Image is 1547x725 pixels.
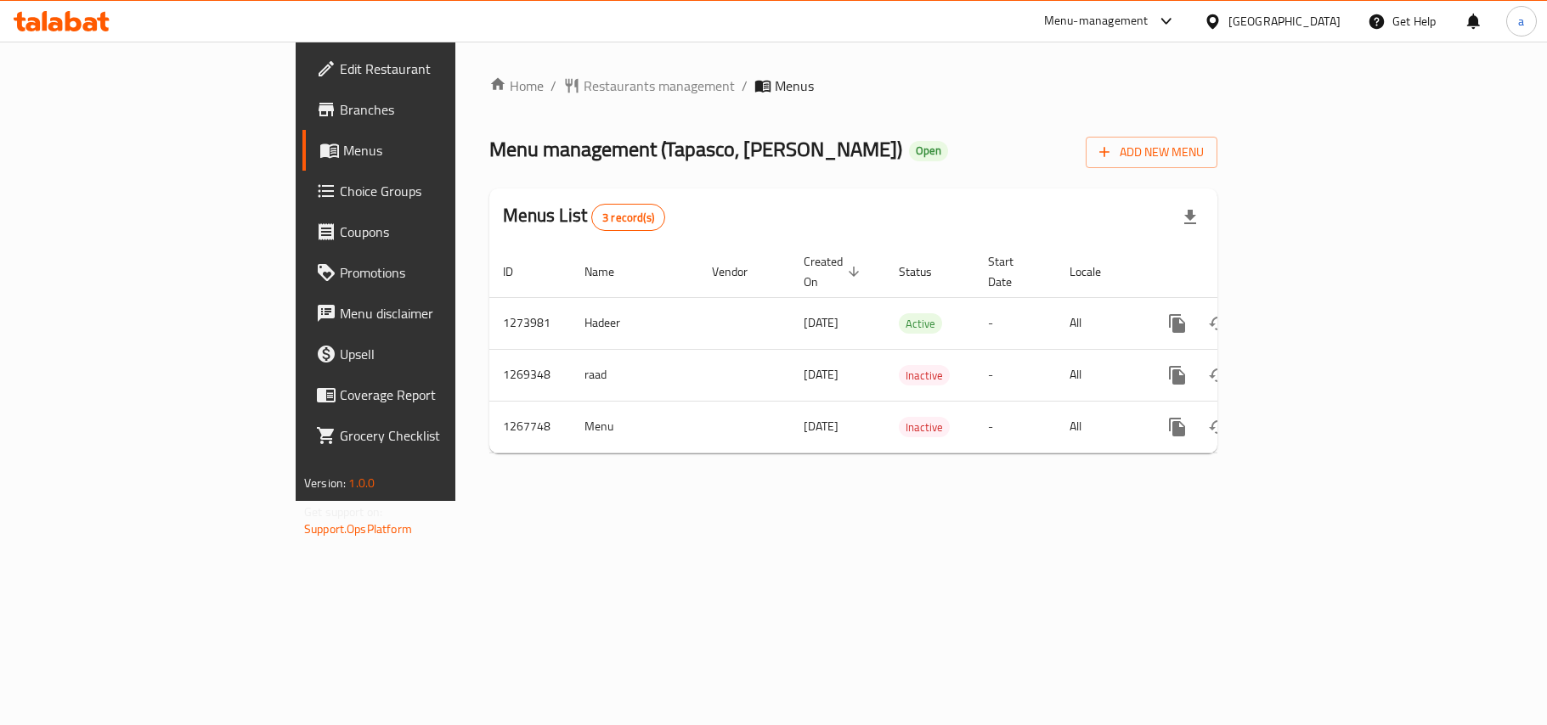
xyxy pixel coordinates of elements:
a: Promotions [302,252,554,293]
span: Coverage Report [340,385,540,405]
button: more [1157,355,1198,396]
span: Grocery Checklist [340,425,540,446]
a: Restaurants management [563,76,735,96]
div: Inactive [899,365,950,385]
td: Hadeer [571,297,698,349]
div: Active [899,313,942,334]
span: Vendor [712,261,770,282]
a: Branches [302,89,554,130]
span: Start Date [988,251,1036,292]
a: Edit Restaurant [302,48,554,89]
div: Total records count [591,204,665,231]
span: Menus [343,140,540,160]
span: Open [909,143,948,158]
td: Menu [571,401,698,452]
span: Inactive [899,418,950,437]
button: Change Status [1198,303,1239,344]
span: Menu disclaimer [340,303,540,323]
span: Get support on: [304,501,382,523]
span: a [1518,12,1524,31]
span: Created On [804,251,865,292]
h2: Menus List [503,203,665,231]
li: / [742,76,748,96]
button: Change Status [1198,407,1239,447]
span: Locale [1070,261,1123,282]
span: Upsell [340,344,540,364]
span: Menus [775,76,814,96]
span: Choice Groups [340,181,540,201]
button: more [1157,407,1198,447]
a: Menu disclaimer [302,293,554,334]
a: Choice Groups [302,171,554,211]
span: Inactive [899,366,950,385]
button: Change Status [1198,355,1239,396]
span: Branches [340,99,540,120]
span: Edit Restaurant [340,59,540,79]
div: [GEOGRAPHIC_DATA] [1228,12,1341,31]
span: Status [899,261,954,282]
span: ID [503,261,535,282]
a: Upsell [302,334,554,374]
td: All [1056,297,1143,349]
td: - [974,349,1056,401]
span: Add New Menu [1099,142,1204,163]
span: Version: [304,472,346,494]
td: - [974,297,1056,349]
span: Restaurants management [584,76,735,96]
nav: breadcrumb [489,76,1217,96]
a: Coverage Report [302,374,554,415]
a: Grocery Checklist [302,415,554,456]
span: Active [899,314,942,334]
div: Export file [1170,197,1211,238]
table: enhanced table [489,246,1334,453]
span: [DATE] [804,415,838,437]
td: All [1056,401,1143,452]
div: Open [909,141,948,161]
span: 3 record(s) [592,210,664,226]
span: Coupons [340,222,540,242]
button: more [1157,303,1198,344]
a: Menus [302,130,554,171]
td: All [1056,349,1143,401]
span: Menu management ( Tapasco, [PERSON_NAME] ) [489,130,902,168]
th: Actions [1143,246,1334,298]
span: [DATE] [804,312,838,334]
span: 1.0.0 [348,472,375,494]
a: Support.OpsPlatform [304,518,412,540]
td: - [974,401,1056,452]
span: [DATE] [804,363,838,385]
span: Promotions [340,262,540,283]
td: raad [571,349,698,401]
a: Coupons [302,211,554,252]
span: Name [584,261,636,282]
div: Inactive [899,417,950,437]
button: Add New Menu [1086,137,1217,168]
div: Menu-management [1044,11,1149,31]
